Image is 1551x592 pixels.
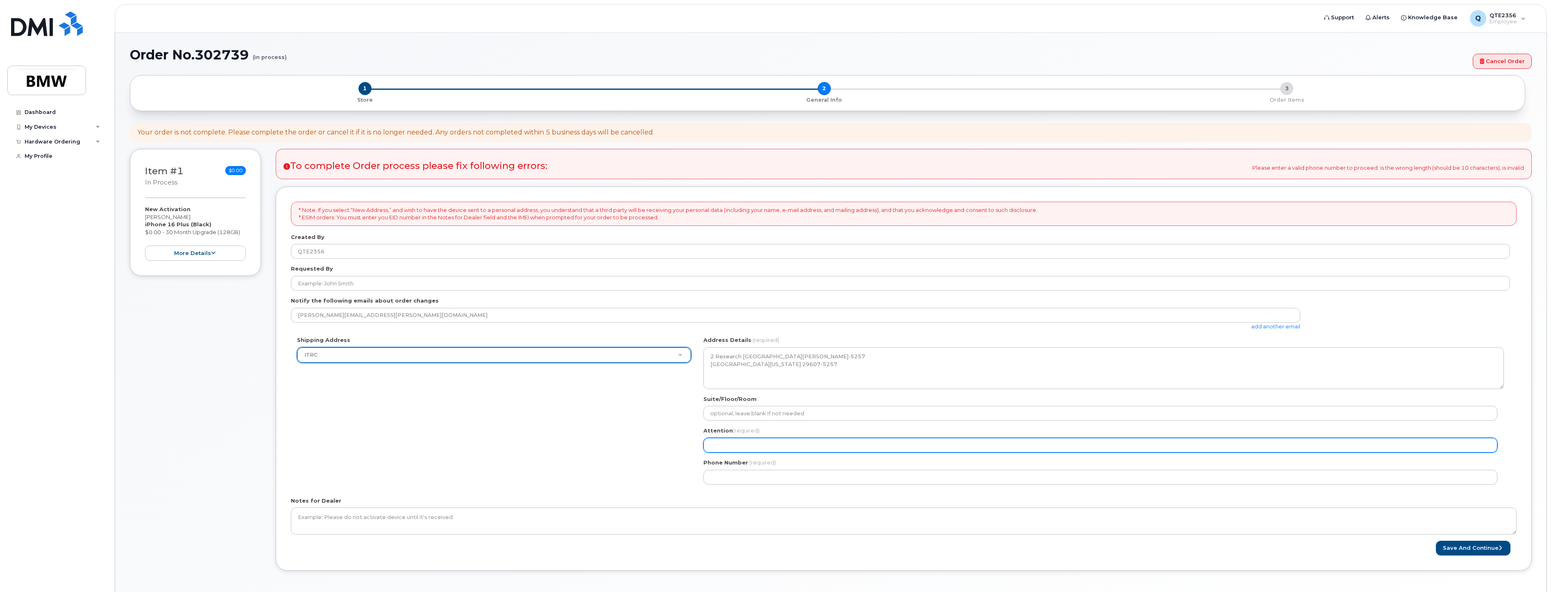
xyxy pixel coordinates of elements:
[358,82,372,95] span: 1
[145,221,211,228] strong: iPhone 16 Plus (Black)
[283,161,547,171] h3: To complete Order process please fix following errors:
[145,179,177,186] small: in process
[703,395,757,403] label: Suite/Floor/Room
[291,297,439,305] label: Notify the following emails about order changes
[297,348,691,362] a: ITRC
[299,206,1037,221] p: * Note: If you select “New Address,” and wish to have the device sent to a personal address, you ...
[137,128,654,137] div: Your order is not complete. Please complete the order or cancel it if it is no longer needed. Any...
[1473,54,1532,69] a: Cancel Order
[291,276,1510,291] input: Example: John Smith
[291,265,333,273] label: Requested By
[1251,323,1300,330] a: add another email
[703,336,751,344] label: Address Details
[291,308,1300,323] input: Example: john@appleseed.com
[749,459,776,466] span: (required)
[145,205,246,261] div: [PERSON_NAME] $0.00 - 30 Month Upgrade (128GB)
[276,149,1532,179] div: Please enter a valid phone number to proceed: is the wrong length (should be 10 characters), is i...
[145,206,190,212] strong: New Activation
[253,48,287,60] small: (in process)
[1436,541,1510,556] button: Save and Continue
[753,337,779,343] span: (required)
[145,166,184,187] h3: Item #1
[291,233,324,241] label: Created By
[137,95,593,104] a: 1 Store
[140,96,590,104] p: Store
[225,166,246,175] span: $0.00
[130,48,1469,62] h1: Order No.302739
[703,406,1497,421] input: optional, leave blank if not needed
[304,352,317,358] span: ITRC
[291,497,341,505] label: Notes for Dealer
[733,427,760,434] span: (required)
[145,246,246,261] button: more details
[703,459,748,467] label: Phone Number
[703,427,760,435] label: Attention
[297,336,350,344] label: Shipping Address
[1515,556,1545,586] iframe: Messenger Launcher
